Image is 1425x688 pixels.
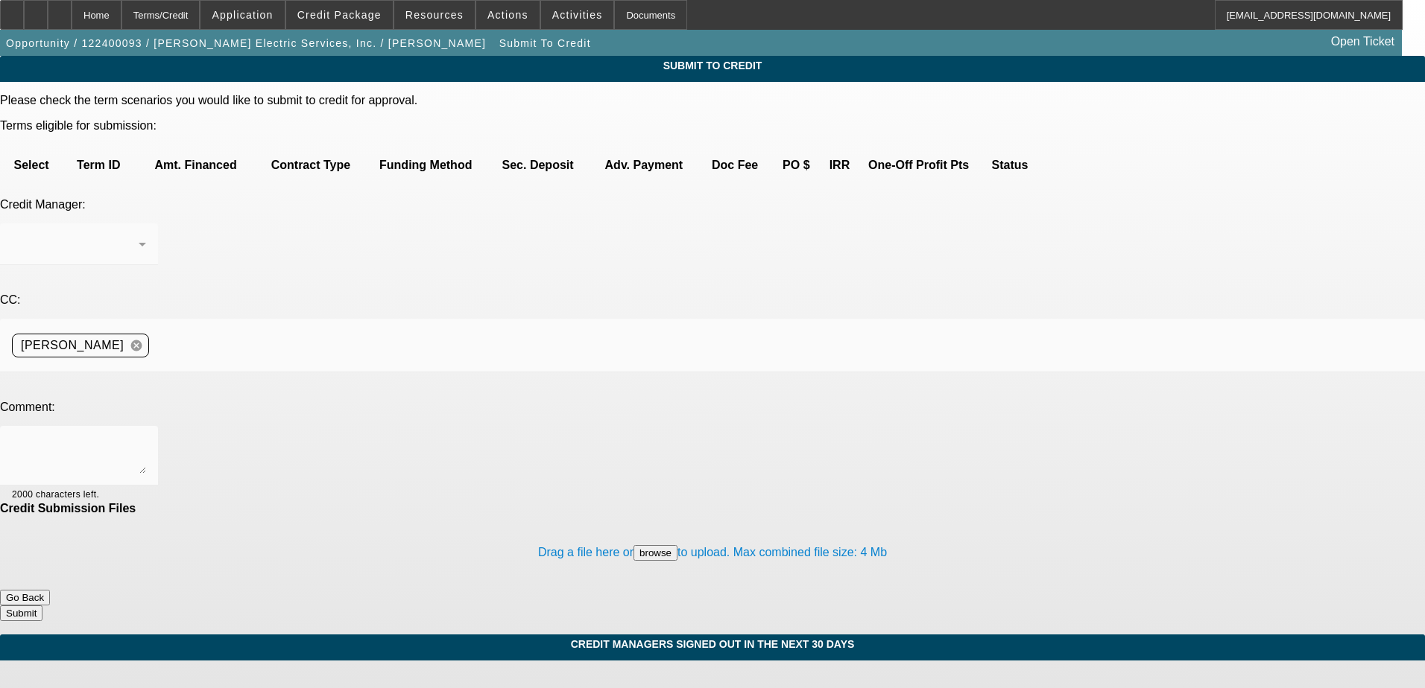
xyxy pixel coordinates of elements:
[2,159,60,172] p: Select
[394,1,475,29] button: Resources
[541,1,614,29] button: Activities
[12,485,99,502] mat-hint: 2000 characters left.
[258,159,364,172] p: Contract Type
[6,37,486,49] span: Opportunity / 122400093 / [PERSON_NAME] Electric Services, Inc. / [PERSON_NAME]
[633,545,677,561] button: browse
[496,30,595,57] button: Submit To Credit
[476,1,540,29] button: Actions
[63,159,133,172] p: Term ID
[552,9,603,21] span: Activities
[487,9,528,21] span: Actions
[212,9,273,21] span: Application
[981,159,1039,172] p: Status
[405,9,464,21] span: Resources
[499,37,591,49] span: Submit To Credit
[200,1,284,29] button: Application
[859,159,977,172] p: One-Off Profit Pts
[136,159,254,172] p: Amt. Financed
[297,9,382,21] span: Credit Package
[11,638,1414,650] span: Credit Managers Signed Out In The Next 30 days
[487,159,587,172] p: Sec. Deposit
[773,159,819,172] p: PO $
[11,60,1414,71] span: Submit To Credit
[700,159,770,172] p: Doc Fee
[822,159,856,172] p: IRR
[591,159,697,172] p: Adv. Payment
[367,159,484,172] p: Funding Method
[286,1,393,29] button: Credit Package
[1325,29,1400,54] a: Open Ticket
